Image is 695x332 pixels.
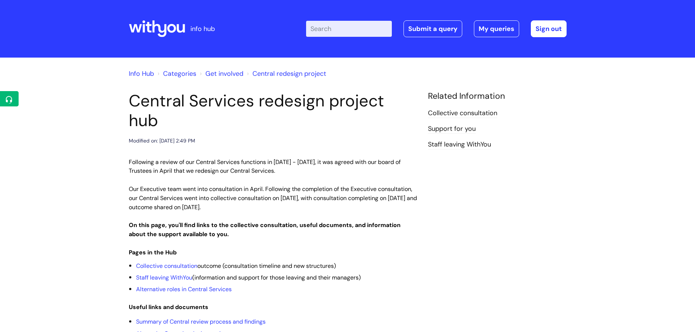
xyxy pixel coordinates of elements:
a: My queries [474,20,519,37]
input: Search [306,21,392,37]
p: info hub [190,23,215,35]
strong: On this page, you'll find links to the collective consultation, useful documents, and information... [129,221,401,238]
a: Get involved [205,69,243,78]
a: Submit a query [404,20,462,37]
a: Alternative roles in Central Services [136,285,232,293]
a: Collective consultation [136,262,197,270]
span: (information and support for those leaving and their managers) [136,274,361,281]
a: Collective consultation [428,109,497,118]
span: Our Executive team went into consultation in April. Following the completion of the Executive con... [129,185,417,211]
a: Sign out [531,20,567,37]
h4: Related Information [428,91,567,101]
div: | - [306,20,567,37]
span: outcome (consultation timeline and new structures) [136,262,336,270]
a: Info Hub [129,69,154,78]
strong: Useful links and documents [129,303,208,311]
a: Support for you [428,124,476,134]
li: Solution home [156,68,196,79]
div: Modified on: [DATE] 2:49 PM [129,136,195,145]
a: Summary of Central review process and findings [136,318,266,325]
a: Central redesign project [252,69,326,78]
strong: Pages in the Hub [129,249,177,256]
h1: Central Services redesign project hub [129,91,417,130]
li: Central redesign project [245,68,326,79]
a: Categories [163,69,196,78]
li: Get involved [198,68,243,79]
span: Following a review of our Central Services functions in [DATE] - [DATE], it was agreed with our b... [129,158,401,175]
a: Staff leaving WithYou [136,274,192,281]
a: Staff leaving WithYou [428,140,491,149]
